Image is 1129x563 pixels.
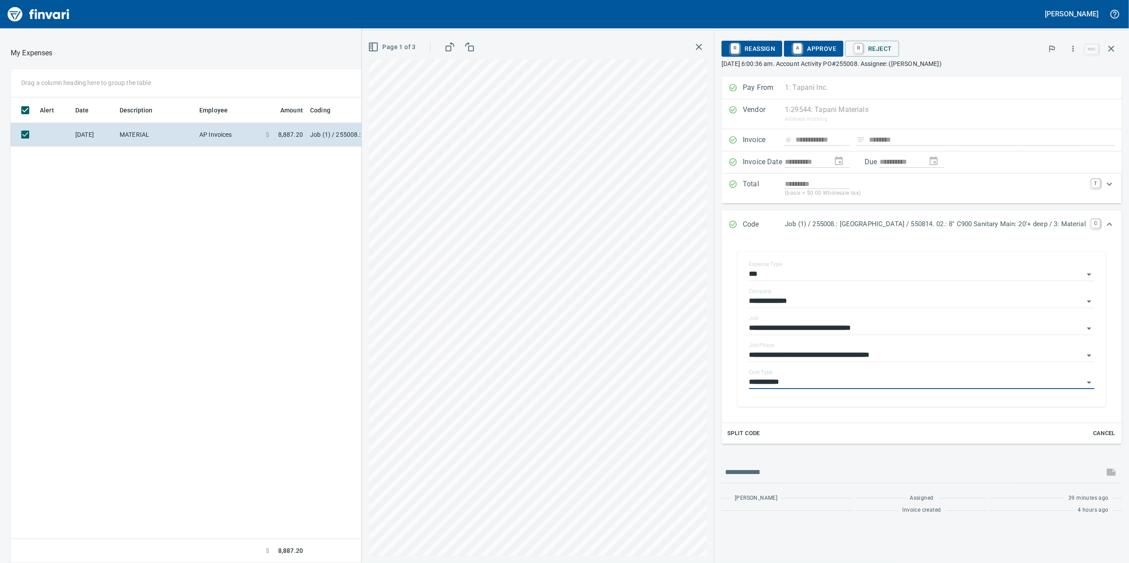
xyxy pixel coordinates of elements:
[1068,494,1109,503] span: 39 minutes ago
[731,43,739,53] a: R
[1063,39,1083,58] button: More
[1042,39,1062,58] button: Flag
[370,42,415,53] span: Page 1 of 3
[749,262,782,267] label: Expense Type
[310,105,330,116] span: Coding
[725,427,762,440] button: Split Code
[196,123,262,147] td: AP Invoices
[116,123,196,147] td: MATERIAL
[75,105,89,116] span: Date
[1083,322,1095,335] button: Open
[1092,428,1116,439] span: Cancel
[21,78,151,87] p: Drag a column heading here to group the table
[280,105,303,116] span: Amount
[852,41,892,56] span: Reject
[40,105,54,116] span: Alert
[722,210,1122,239] div: Expand
[903,506,941,515] span: Invoice created
[1091,179,1100,188] a: T
[1091,219,1100,228] a: C
[366,39,419,55] button: Page 1 of 3
[278,130,303,139] span: 8,887.20
[5,4,72,25] img: Finvari
[749,289,772,294] label: Company
[1085,44,1098,54] a: esc
[120,105,164,116] span: Description
[791,41,836,56] span: Approve
[199,105,239,116] span: Employee
[743,219,785,231] p: Code
[1083,349,1095,362] button: Open
[310,105,342,116] span: Coding
[1083,376,1095,389] button: Open
[306,123,528,147] td: Job (1) / 255008.: [GEOGRAPHIC_DATA] / 550814. 02.: 8" C900 Sanitary Main: 20'+ deep / 3: Material
[75,105,101,116] span: Date
[11,48,53,58] p: My Expenses
[199,105,228,116] span: Employee
[278,546,303,555] span: 8,887.20
[1101,462,1122,483] span: This records your message into the invoice and notifies anyone mentioned
[266,130,269,139] span: $
[735,494,777,503] span: [PERSON_NAME]
[40,105,66,116] span: Alert
[845,41,899,57] button: RReject
[854,43,863,53] a: R
[1083,295,1095,308] button: Open
[743,179,785,198] p: Total
[722,41,782,57] button: RReassign
[1083,268,1095,281] button: Open
[1083,38,1122,59] span: Close invoice
[749,370,773,375] label: Cost Type
[784,41,843,57] button: AApprove
[120,105,153,116] span: Description
[72,123,116,147] td: [DATE]
[11,48,53,58] nav: breadcrumb
[1043,7,1101,21] button: [PERSON_NAME]
[749,343,774,348] label: Job Phase
[1045,9,1098,19] h5: [PERSON_NAME]
[266,546,269,555] span: $
[722,174,1122,203] div: Expand
[722,59,1122,68] p: [DATE] 6:00:36 am. Account Activity PO#255008. Assignee: ([PERSON_NAME])
[722,239,1122,444] div: Expand
[785,219,1086,229] p: Job (1) / 255008.: [GEOGRAPHIC_DATA] / 550814. 02.: 8" C900 Sanitary Main: 20'+ deep / 3: Material
[749,316,758,321] label: Job
[1078,506,1109,515] span: 4 hours ago
[785,189,1086,198] p: (basis + $0.00 Wholesale tax)
[729,41,775,56] span: Reassign
[910,494,934,503] span: Assigned
[727,428,760,439] span: Split Code
[793,43,802,53] a: A
[269,105,303,116] span: Amount
[1090,427,1118,440] button: Cancel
